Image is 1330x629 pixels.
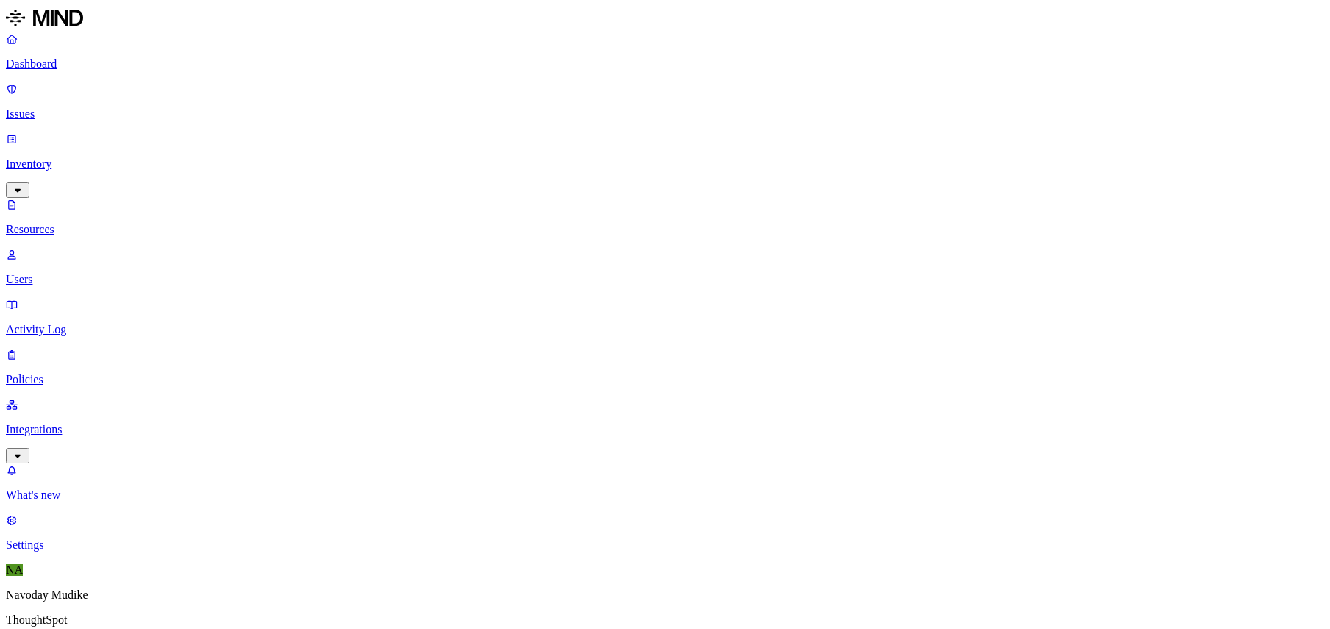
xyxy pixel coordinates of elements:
[6,348,1324,386] a: Policies
[6,82,1324,121] a: Issues
[6,513,1324,552] a: Settings
[6,323,1324,336] p: Activity Log
[6,614,1324,627] p: ThoughtSpot
[6,488,1324,502] p: What's new
[6,539,1324,552] p: Settings
[6,373,1324,386] p: Policies
[6,398,1324,461] a: Integrations
[6,157,1324,171] p: Inventory
[6,6,1324,32] a: MIND
[6,198,1324,236] a: Resources
[6,32,1324,71] a: Dashboard
[6,463,1324,502] a: What's new
[6,248,1324,286] a: Users
[6,132,1324,196] a: Inventory
[6,107,1324,121] p: Issues
[6,273,1324,286] p: Users
[6,6,83,29] img: MIND
[6,57,1324,71] p: Dashboard
[6,423,1324,436] p: Integrations
[6,564,23,576] span: NA
[6,298,1324,336] a: Activity Log
[6,223,1324,236] p: Resources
